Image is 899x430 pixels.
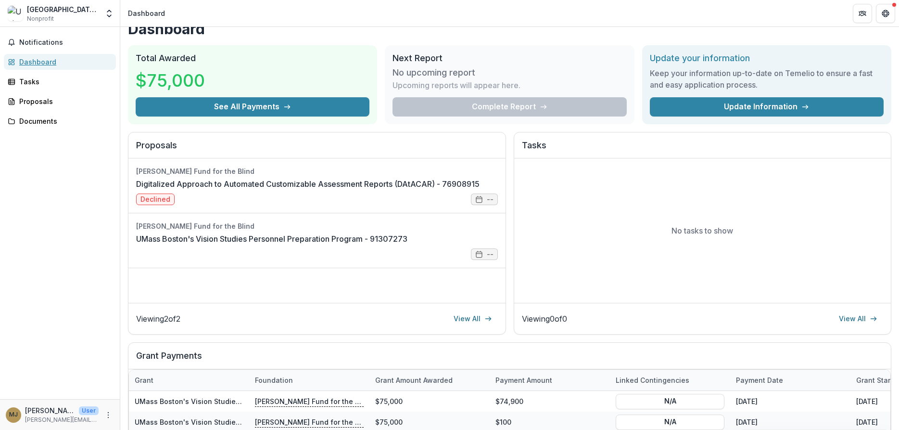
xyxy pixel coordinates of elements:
p: [PERSON_NAME] Fund for the Blind [255,417,364,427]
button: Partners [853,4,872,23]
div: Grant amount awarded [369,370,490,391]
h2: Tasks [522,140,884,158]
a: UMass Boston's Vision Studies Personnel Preparation Program - 91307273 [135,418,387,426]
h3: No upcoming report [393,67,475,78]
a: Dashboard [4,54,116,70]
img: University of Massachusetts Boston [8,6,23,21]
p: [PERSON_NAME] Fund for the Blind [255,396,364,406]
button: More [102,409,114,421]
h3: $75,000 [136,67,208,93]
button: Notifications [4,35,116,50]
button: Open entity switcher [102,4,116,23]
div: Grant [129,370,249,391]
h3: Keep your information up-to-date on Temelio to ensure a fast and easy application process. [650,67,884,91]
h2: Grant Payments [136,351,883,369]
div: Meredith Eppel Jylkka [9,412,18,418]
div: Linked Contingencies [610,375,695,385]
div: Grant amount awarded [369,375,458,385]
a: View All [448,311,498,326]
div: Payment date [730,370,850,391]
p: Viewing 2 of 2 [136,313,180,325]
div: Linked Contingencies [610,370,730,391]
div: [DATE] [730,391,850,412]
a: View All [833,311,883,326]
div: $74,900 [490,391,610,412]
a: Proposals [4,93,116,109]
div: Dashboard [128,8,165,18]
h2: Next Report [393,53,626,64]
button: N/A [616,414,724,430]
a: Update Information [650,97,884,117]
h2: Proposals [136,140,498,158]
a: Documents [4,113,116,129]
div: $75,000 [369,391,490,412]
a: UMass Boston's Vision Studies Personnel Preparation Program - 91307273 [136,233,407,245]
div: Tasks [19,77,108,87]
h2: Total Awarded [136,53,369,64]
div: Payment Amount [490,370,610,391]
div: Grant [129,375,159,385]
div: [GEOGRAPHIC_DATA][US_STATE] [27,4,99,14]
a: UMass Boston's Vision Studies Personnel Preparation Program - 91307273 [135,397,387,405]
p: No tasks to show [671,225,733,236]
div: Proposals [19,96,108,106]
button: N/A [616,393,724,409]
p: User [79,406,99,415]
div: Payment date [730,375,789,385]
div: Payment Amount [490,375,558,385]
a: Digitalized Approach to Automated Customizable Assessment Reports (DAtACAR) - 76908915 [136,178,480,190]
nav: breadcrumb [124,6,169,20]
h2: Update your information [650,53,884,64]
div: Foundation [249,375,299,385]
p: [PERSON_NAME] [PERSON_NAME] [25,405,75,416]
div: Foundation [249,370,369,391]
h1: Dashboard [128,20,891,38]
button: See All Payments [136,97,369,117]
span: Nonprofit [27,14,54,23]
p: [PERSON_NAME][EMAIL_ADDRESS][DOMAIN_NAME] [25,416,99,424]
div: Documents [19,116,108,126]
p: Viewing 0 of 0 [522,313,567,325]
a: Tasks [4,74,116,90]
p: Upcoming reports will appear here. [393,79,520,91]
button: Get Help [876,4,895,23]
span: Notifications [19,39,112,47]
div: Dashboard [19,57,108,67]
